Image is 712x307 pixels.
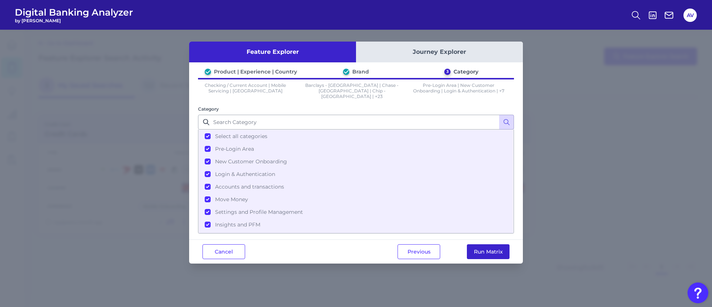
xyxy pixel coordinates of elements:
p: Checking / Current Account | Mobile Servicing | [GEOGRAPHIC_DATA] [198,82,293,99]
button: AV [683,9,697,22]
span: Pre-Login Area [215,146,254,152]
span: Settings and Profile Management [215,209,303,215]
button: Cancel [202,244,245,259]
button: Insights and PFM [199,218,513,231]
button: Journey Explorer [356,42,523,62]
div: Product | Experience | Country [214,68,297,75]
button: Login & Authentication [199,168,513,180]
span: Login & Authentication [215,171,275,177]
button: Move Money [199,193,513,206]
span: Digital Banking Analyzer [15,7,133,18]
button: Feature Explorer [189,42,356,62]
label: Category [198,106,219,112]
button: Previous [398,244,440,259]
p: Barclays - [GEOGRAPHIC_DATA] | Chase - [GEOGRAPHIC_DATA] | Chip - [GEOGRAPHIC_DATA] | +23 [305,82,400,99]
p: Pre-Login Area | New Customer Onboarding | Login & Authentication | +7 [411,82,506,99]
button: Open Resource Center [688,282,708,303]
button: Accounts and transactions [199,180,513,193]
span: Accounts and transactions [215,183,284,190]
div: Category [454,68,478,75]
button: Run Matrix [467,244,510,259]
button: Pre-Login Area [199,143,513,155]
button: Alerts [199,231,513,244]
div: 3 [444,69,451,75]
input: Search Category [198,115,514,130]
span: New Customer Onboarding [215,158,287,165]
button: Select all categories [199,130,513,143]
span: Insights and PFM [215,221,260,228]
span: Move Money [215,196,248,203]
button: New Customer Onboarding [199,155,513,168]
div: Brand [352,68,369,75]
span: Select all categories [215,133,267,140]
span: by [PERSON_NAME] [15,18,133,23]
button: Settings and Profile Management [199,206,513,218]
